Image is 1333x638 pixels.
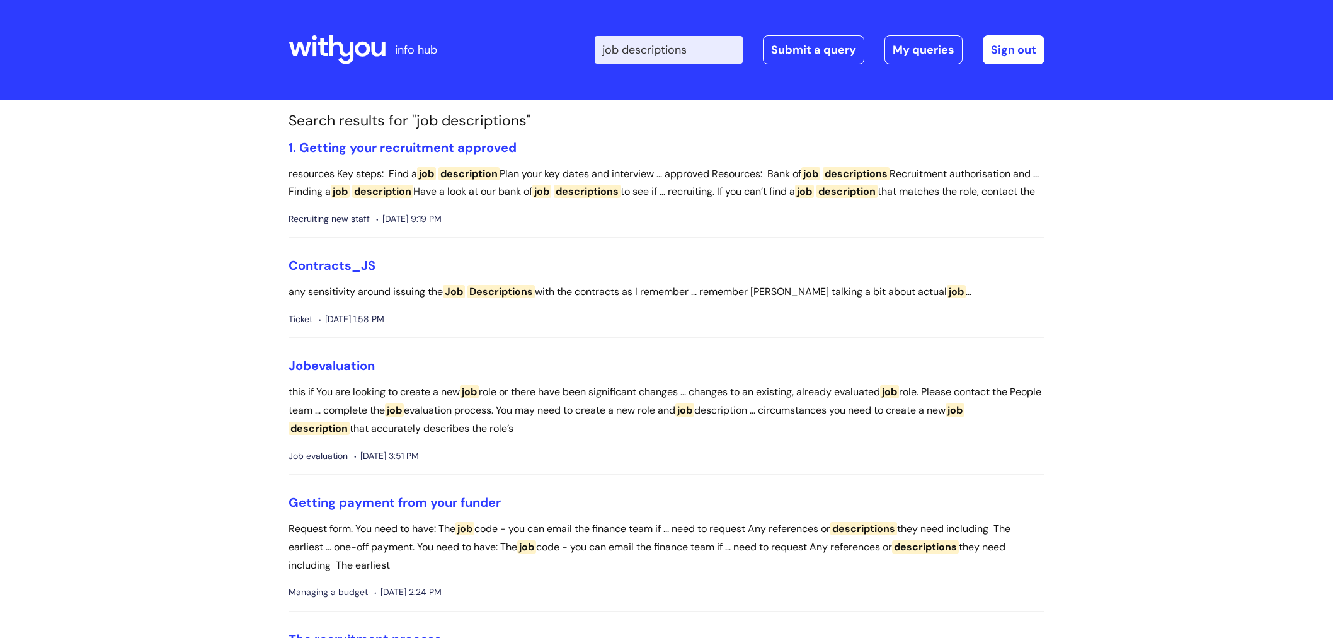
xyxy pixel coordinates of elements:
span: job [385,403,404,417]
span: descriptions [892,540,959,554]
span: Job evaluation [289,448,348,464]
span: Job [443,285,465,298]
span: [DATE] 9:19 PM [376,211,442,227]
span: descriptions [823,167,890,180]
span: job [517,540,536,554]
p: Request form. You need to have: The code - you can email the finance team if ... need to request ... [289,520,1044,574]
a: Contracts_JS [289,257,375,274]
span: description [289,422,350,435]
input: Search [595,36,743,64]
span: descriptions [830,522,897,535]
p: this if You are looking to create a new role or there have been significant changes ... changes t... [289,383,1044,438]
p: info hub [395,40,437,60]
a: Getting payment from your funder [289,494,501,511]
span: Managing a budget [289,584,368,600]
span: Descriptions [467,285,535,298]
p: any sensitivity around issuing the with the contracts as I remember ... remember [PERSON_NAME] ta... [289,283,1044,301]
a: Submit a query [763,35,864,64]
span: [DATE] 3:51 PM [354,448,419,464]
span: job [331,185,350,198]
span: description [816,185,878,198]
p: resources Key steps: Find a Plan your key dates and interview ... approved Resources: Bank of Rec... [289,165,1044,202]
span: [DATE] 1:58 PM [319,311,384,327]
span: job [532,185,551,198]
span: Job [289,357,311,374]
span: [DATE] 2:24 PM [374,584,442,600]
a: Sign out [983,35,1044,64]
a: Jobevaluation [289,357,375,374]
a: My queries [884,35,963,64]
span: job [460,385,479,398]
span: description [352,185,413,198]
span: job [946,403,964,417]
span: descriptions [554,185,621,198]
span: job [947,285,966,298]
div: | - [595,35,1044,64]
a: 1. Getting your recruitment approved [289,139,517,156]
span: description [438,167,500,180]
span: job [675,403,694,417]
h1: Search results for "job descriptions" [289,112,1044,130]
span: Recruiting new staff [289,211,370,227]
span: job [455,522,474,535]
span: job [795,185,814,198]
span: Ticket [289,311,312,327]
span: job [880,385,899,398]
span: job [801,167,820,180]
span: job [417,167,436,180]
